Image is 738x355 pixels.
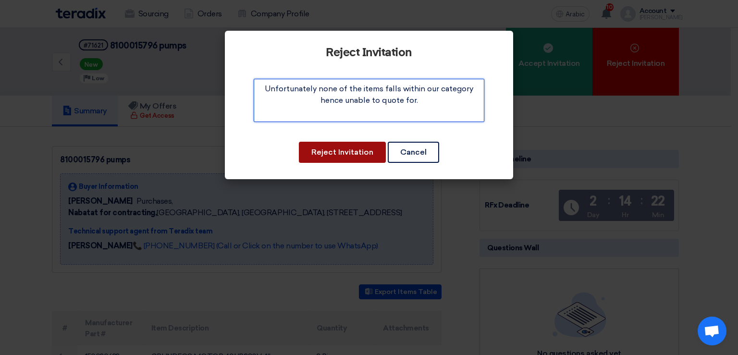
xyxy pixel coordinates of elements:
[326,47,412,59] font: Reject Invitation
[311,147,373,157] font: Reject Invitation
[698,317,726,345] div: Open chat
[388,142,439,163] button: Cancel
[299,142,386,163] button: Reject Invitation
[400,147,427,157] font: Cancel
